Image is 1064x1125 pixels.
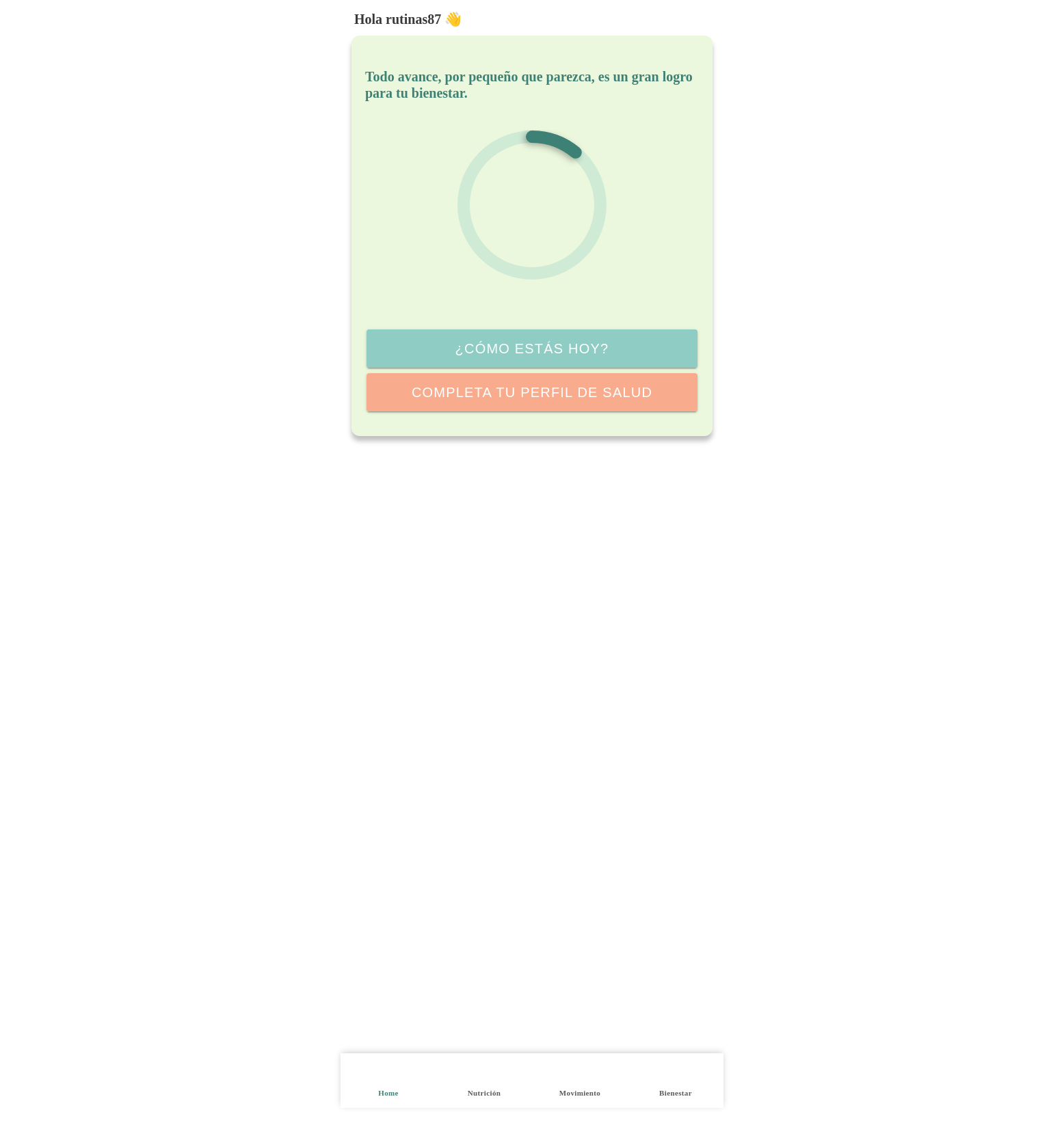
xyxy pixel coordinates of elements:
h5: Todo avance, por pequeño que parezca, es un gran logro para tu bienestar. [365,68,699,101]
h5: Hola rutinas87 👋 [354,11,462,27]
ion-button: ¿Cómo estás hoy? [367,329,697,368]
ion-button: Completa tu perfil de salud [367,373,697,411]
ion-label: Bienestar [659,1088,692,1098]
ion-label: Movimiento [559,1088,600,1098]
ion-label: Nutrición [468,1088,501,1098]
ion-label: Home [378,1088,399,1098]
